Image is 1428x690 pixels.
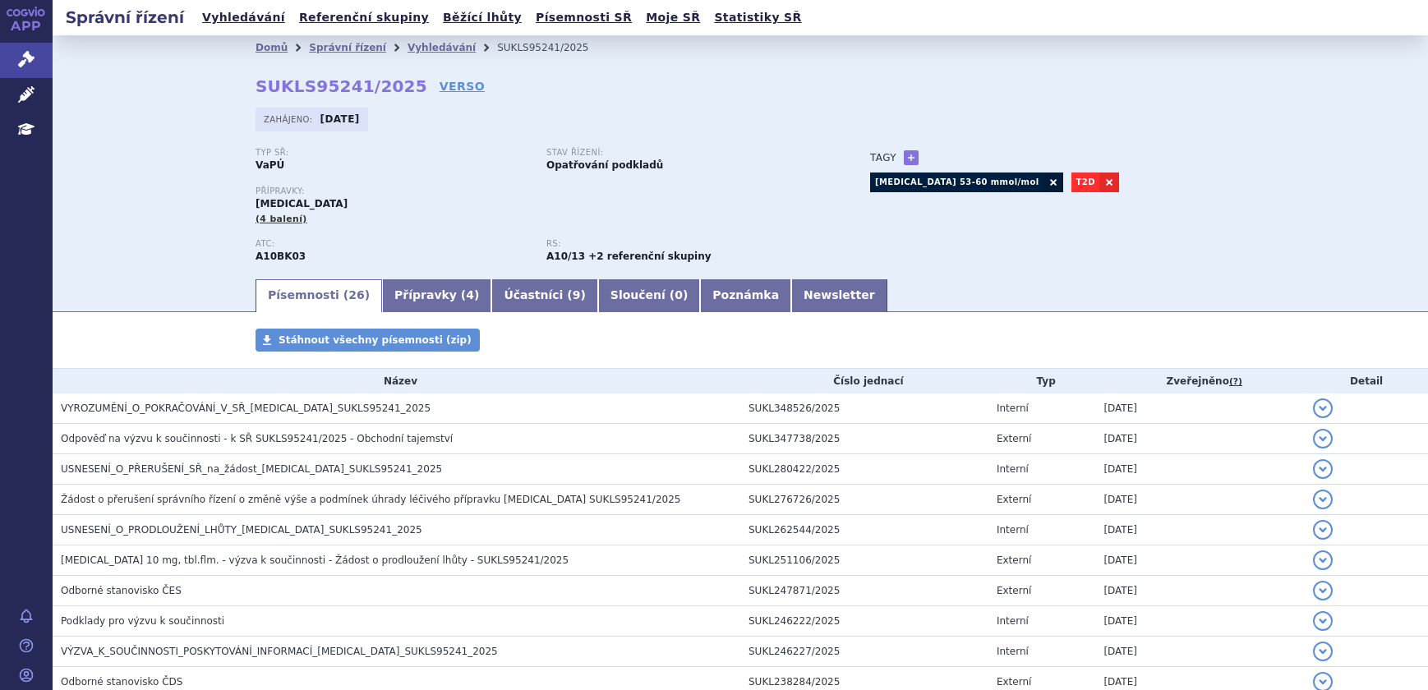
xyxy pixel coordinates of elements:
span: 0 [675,288,683,301]
a: Newsletter [791,279,887,312]
p: Stav řízení: [546,148,821,158]
th: Číslo jednací [740,369,988,393]
strong: EMPAGLIFLOZIN [256,251,306,262]
span: Externí [997,433,1031,444]
td: [DATE] [1095,545,1305,576]
button: detail [1313,520,1333,540]
a: Sloučení (0) [598,279,700,312]
strong: +2 referenční skupiny [588,251,711,262]
button: detail [1313,581,1333,600]
span: Odpověď na výzvu k součinnosti - k SŘ SUKLS95241/2025 - Obchodní tajemství [61,433,453,444]
span: Externí [997,554,1031,566]
span: USNESENÍ_O_PRODLOUŽENÍ_LHŮTY_JARDIANCE_SUKLS95241_2025 [61,524,422,536]
a: Písemnosti (26) [256,279,382,312]
a: Písemnosti SŘ [531,7,637,29]
span: Externí [997,676,1031,688]
a: + [904,150,919,165]
li: SUKLS95241/2025 [497,35,610,60]
a: Poznámka [700,279,791,312]
span: Jardiance 10 mg, tbl.flm. - výzva k součinnosti - Žádost o prodloužení lhůty - SUKLS95241/2025 [61,554,569,566]
a: Přípravky (4) [382,279,491,312]
span: Externí [997,494,1031,505]
button: detail [1313,429,1333,448]
p: Typ SŘ: [256,148,530,158]
a: Vyhledávání [408,42,476,53]
span: VÝZVA_K_SOUČINNOSTI_POSKYTOVÁNÍ_INFORMACÍ_JARDIANCE_SUKLS95241_2025 [61,646,498,657]
span: Žádost o přerušení správního řízení o změně výše a podmínek úhrady léčivého přípravku JARDIANCE S... [61,494,680,505]
span: Interní [997,524,1029,536]
td: [DATE] [1095,454,1305,485]
td: SUKL246227/2025 [740,637,988,667]
span: Interní [997,402,1029,414]
td: SUKL276726/2025 [740,485,988,515]
a: Referenční skupiny [294,7,434,29]
th: Detail [1305,369,1428,393]
a: Domů [256,42,288,53]
span: Podklady pro výzvu k součinnosti [61,615,224,627]
td: [DATE] [1095,606,1305,637]
span: (4 balení) [256,214,307,224]
p: Přípravky: [256,186,837,196]
td: [DATE] [1095,576,1305,606]
span: Odborné stanovisko ČDS [61,676,182,688]
th: Název [53,369,740,393]
th: Zveřejněno [1095,369,1305,393]
td: SUKL262544/2025 [740,515,988,545]
button: detail [1313,398,1333,418]
button: detail [1313,550,1333,570]
strong: metformin a vildagliptin [546,251,585,262]
h3: Tagy [870,148,896,168]
abbr: (?) [1229,376,1242,388]
a: Moje SŘ [641,7,705,29]
td: [DATE] [1095,485,1305,515]
span: Interní [997,615,1029,627]
p: RS: [546,239,821,249]
th: Typ [988,369,1095,393]
td: SUKL251106/2025 [740,545,988,576]
span: USNESENÍ_O_PŘERUŠENÍ_SŘ_na_žádost_JARDIANCE_SUKLS95241_2025 [61,463,442,475]
a: T2D [1071,172,1099,192]
strong: VaPÚ [256,159,284,171]
td: [DATE] [1095,515,1305,545]
h2: Správní řízení [53,6,197,29]
a: Vyhledávání [197,7,290,29]
td: [DATE] [1095,637,1305,667]
a: Statistiky SŘ [709,7,806,29]
strong: [DATE] [320,113,360,125]
strong: SUKLS95241/2025 [256,76,427,96]
td: SUKL347738/2025 [740,424,988,454]
span: VYROZUMĚNÍ_O_POKRAČOVÁNÍ_V_SŘ_JARDIANCE_SUKLS95241_2025 [61,402,431,414]
button: detail [1313,642,1333,661]
td: SUKL348526/2025 [740,393,988,424]
span: 26 [348,288,364,301]
a: Stáhnout všechny písemnosti (zip) [256,329,480,352]
td: SUKL280422/2025 [740,454,988,485]
a: VERSO [440,78,485,94]
button: detail [1313,459,1333,479]
button: detail [1313,611,1333,631]
a: Běžící lhůty [438,7,527,29]
a: [MEDICAL_DATA] 53-60 mmol/mol [870,172,1043,192]
button: detail [1313,490,1333,509]
td: [DATE] [1095,393,1305,424]
span: Externí [997,585,1031,596]
span: Interní [997,463,1029,475]
a: Účastníci (9) [491,279,597,312]
span: 9 [573,288,581,301]
span: Odborné stanovisko ČES [61,585,182,596]
p: ATC: [256,239,530,249]
span: Interní [997,646,1029,657]
td: SUKL246222/2025 [740,606,988,637]
span: Stáhnout všechny písemnosti (zip) [279,334,472,346]
span: Zahájeno: [264,113,316,126]
span: 4 [466,288,474,301]
span: [MEDICAL_DATA] [256,198,348,209]
td: SUKL247871/2025 [740,576,988,606]
strong: Opatřování podkladů [546,159,663,171]
td: [DATE] [1095,424,1305,454]
a: Správní řízení [309,42,386,53]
